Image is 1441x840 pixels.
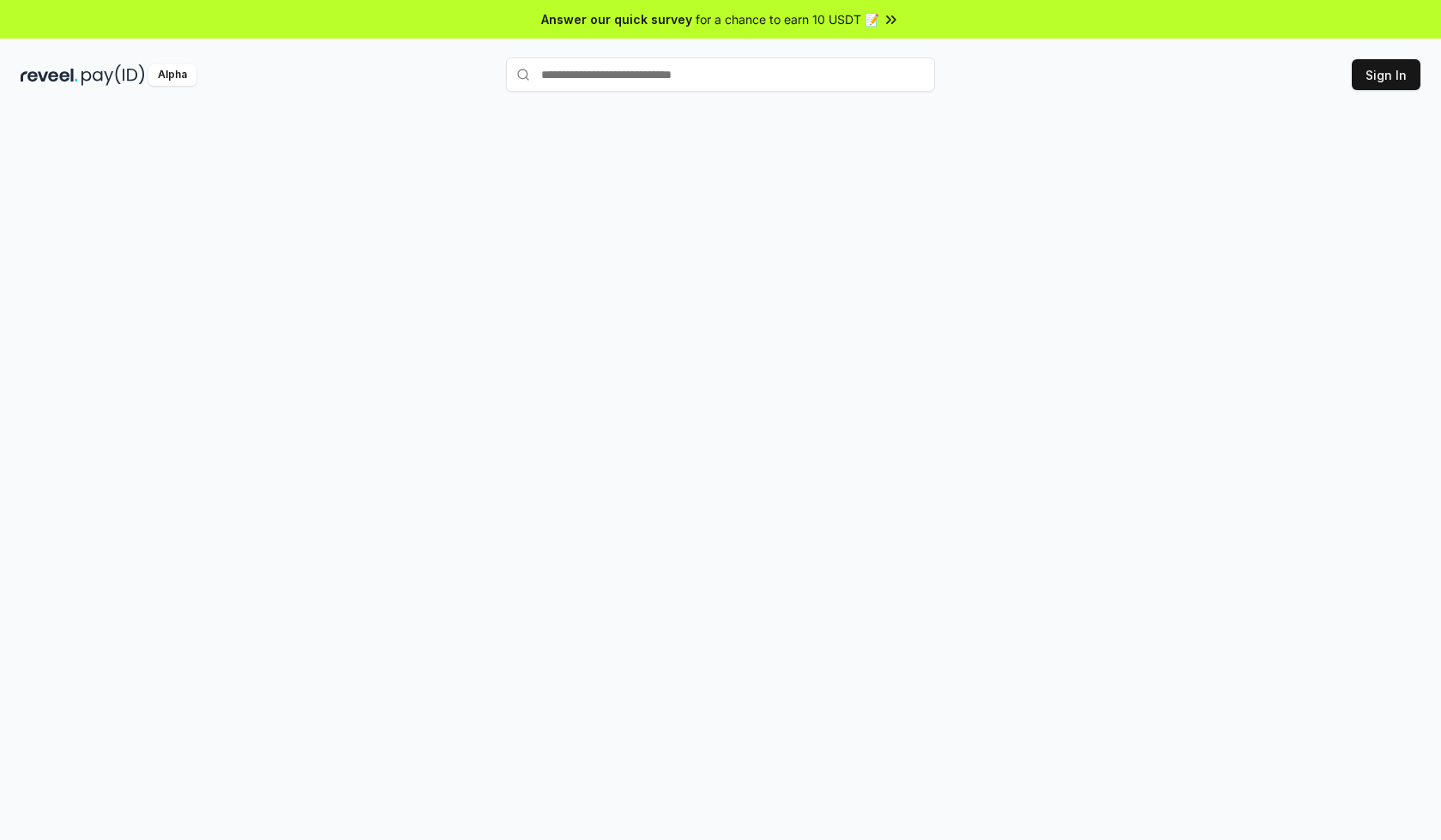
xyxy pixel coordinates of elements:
[696,10,879,28] span: for a chance to earn 10 USDT 📝
[21,64,78,86] img: reveel_dark
[541,10,692,28] span: Answer our quick survey
[81,64,145,86] img: pay_id
[1352,59,1420,90] button: Sign In
[148,64,196,86] div: Alpha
